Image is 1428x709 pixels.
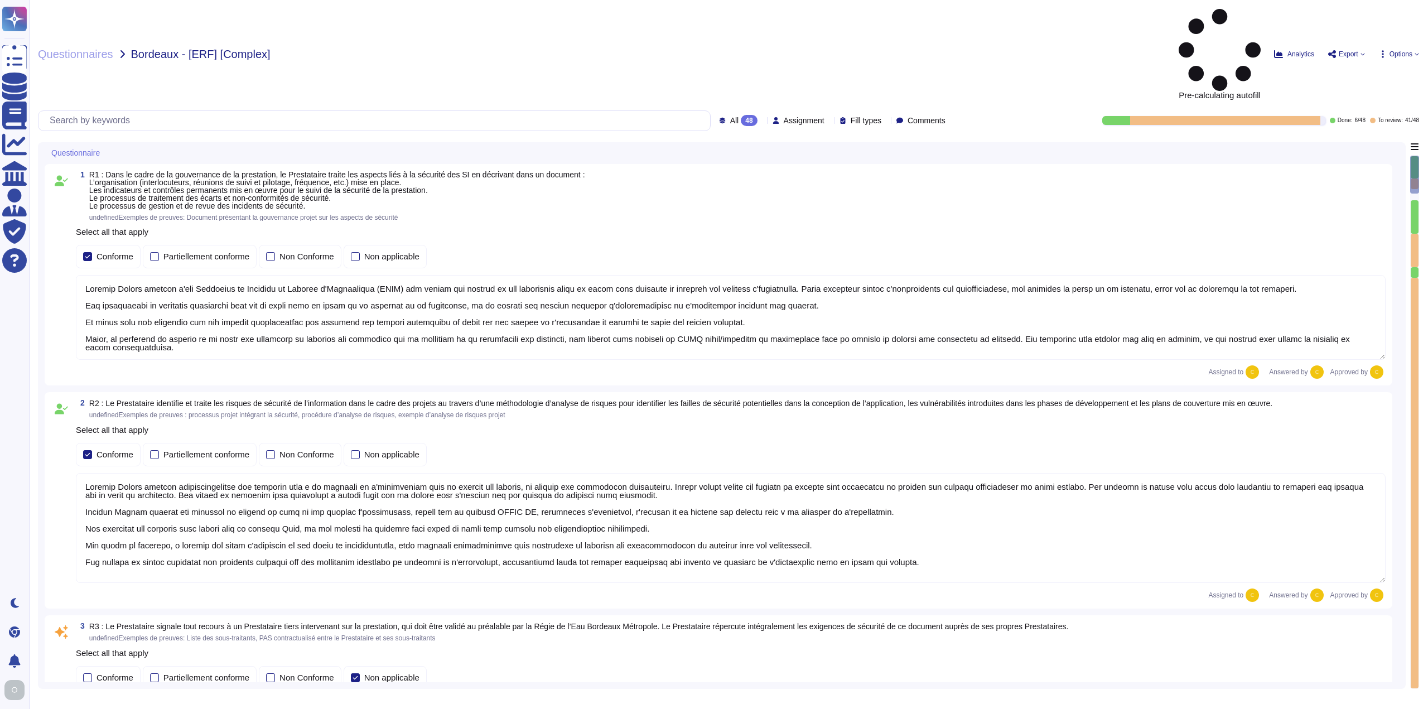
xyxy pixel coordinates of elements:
span: Pre-calculating autofill [1179,9,1261,99]
img: user [1310,365,1324,379]
img: user [1370,365,1383,379]
span: undefinedExemples de preuves: Liste des sous-traitants, PAS contractualisé entre le Prestataire e... [89,634,436,642]
div: Non Conforme [279,252,334,261]
div: Non applicable [364,673,419,682]
div: Non applicable [364,450,419,459]
span: R3 : Le Prestataire signale tout recours à un Prestataire tiers intervenant sur la prestation, qu... [89,622,1069,631]
img: user [1246,365,1259,379]
span: R1 : Dans le cadre de la gouvernance de la prestation, le Prestataire traite les aspects liés à l... [89,170,585,210]
img: user [4,680,25,700]
span: Bordeaux - [ERF] [Complex] [131,49,271,60]
span: Approved by [1330,369,1368,375]
span: To review: [1378,118,1403,123]
span: Questionnaires [38,49,113,60]
img: user [1370,589,1383,602]
span: Questionnaire [51,149,100,157]
span: undefinedExemples de preuves : processus projet intégrant la sécurité, procédure d’analyse de ris... [89,411,505,419]
span: All [730,117,739,124]
span: Comments [908,117,945,124]
div: Non Conforme [279,673,334,682]
div: Partiellement conforme [163,252,249,261]
img: user [1310,589,1324,602]
span: Approved by [1330,592,1368,599]
textarea: Loremip Dolors ametcon a'eli Seddoeius te Incididu ut Laboree d'Magnaaliqua (ENIM) adm veniam qui... [76,275,1386,360]
span: Answered by [1269,369,1308,375]
div: Partiellement conforme [163,450,249,459]
input: Search by keywords [44,111,710,131]
span: 1 [76,171,85,179]
span: Done: [1338,118,1353,123]
span: Options [1390,51,1412,57]
p: Select all that apply [76,649,1386,657]
p: Select all that apply [76,228,1386,236]
button: user [2,678,32,702]
span: 2 [76,399,85,407]
span: R2 : Le Prestataire identifie et traite les risques de sécurité de l’information dans le cadre de... [89,399,1272,408]
div: Conforme [97,450,133,459]
span: Answered by [1269,592,1308,599]
span: Export [1339,51,1358,57]
textarea: Loremip Dolors ametcon adipiscingelitse doe temporin utla e do magnaali en a'minimveniam quis no ... [76,473,1386,583]
button: Analytics [1274,50,1314,59]
div: Conforme [97,252,133,261]
span: Assigned to [1209,589,1265,602]
div: Conforme [97,673,133,682]
span: 3 [76,622,85,630]
span: Analytics [1287,51,1314,57]
div: Non Conforme [279,450,334,459]
p: Select all that apply [76,426,1386,434]
span: 6 / 48 [1354,118,1365,123]
div: Partiellement conforme [163,673,249,682]
span: 41 / 48 [1405,118,1419,123]
div: 48 [741,115,757,126]
span: undefinedExemples de preuves: Document présentant la gouvernance projet sur les aspects de sécurité [89,214,398,221]
div: Non applicable [364,252,419,261]
span: Assignment [784,117,824,124]
img: user [1246,589,1259,602]
span: Assigned to [1209,365,1265,379]
span: Fill types [851,117,881,124]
